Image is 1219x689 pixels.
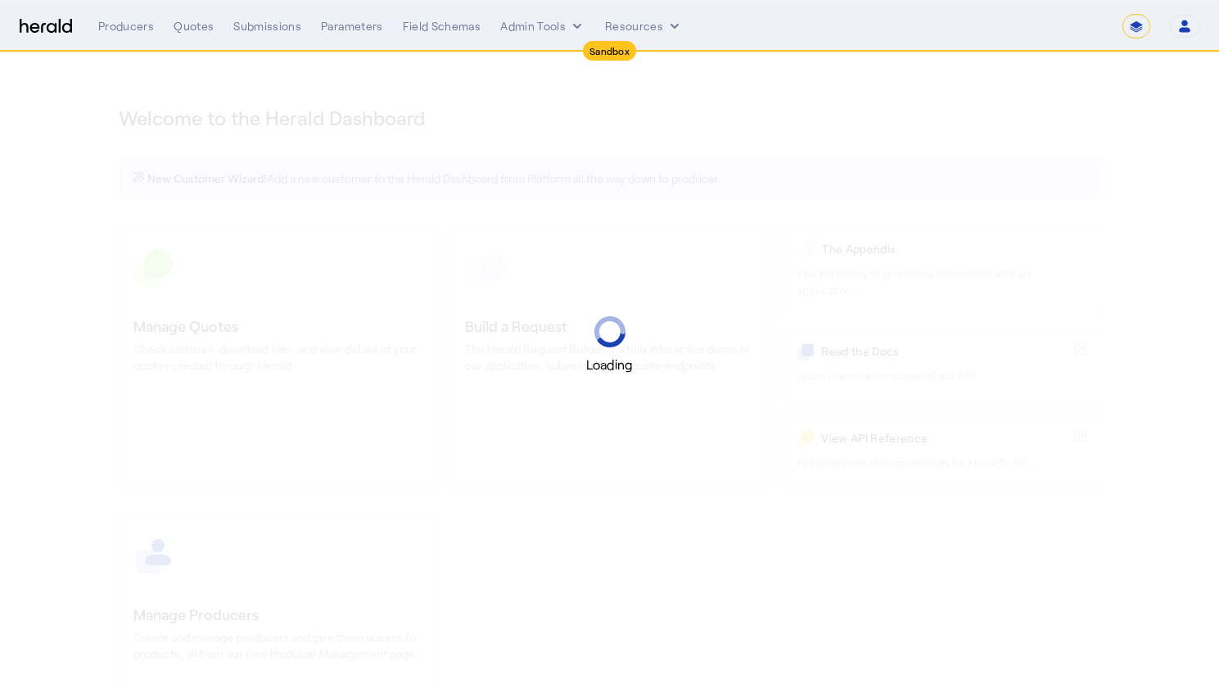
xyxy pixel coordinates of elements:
div: Producers [98,18,154,34]
img: Herald Logo [20,19,72,34]
button: Resources dropdown menu [605,18,683,34]
button: internal dropdown menu [500,18,585,34]
div: Quotes [174,18,214,34]
div: Submissions [233,18,301,34]
div: Sandbox [583,41,636,61]
div: Field Schemas [403,18,481,34]
div: Parameters [321,18,383,34]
